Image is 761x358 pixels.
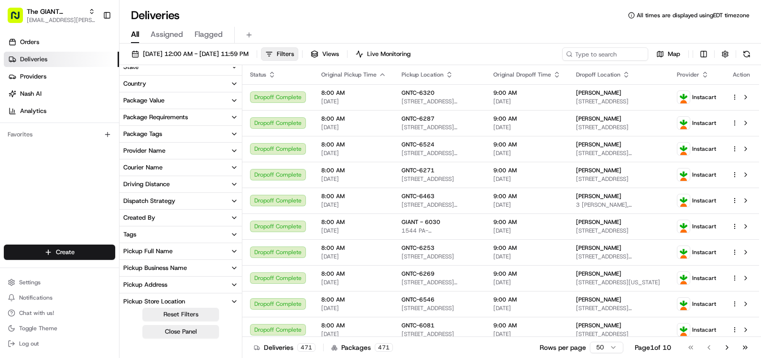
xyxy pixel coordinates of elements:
span: [PERSON_NAME] [576,141,621,148]
button: Tags [120,226,242,243]
span: Settings [19,279,41,286]
img: profile_instacart_ahold_partner.png [677,117,690,129]
span: Instacart [692,197,716,204]
button: Package Tags [120,126,242,142]
button: The GIANT Company [27,7,85,16]
button: Driving Distance [120,176,242,192]
div: Tags [123,230,136,239]
img: profile_instacart_ahold_partner.png [677,246,690,258]
button: Live Monitoring [351,47,415,61]
a: Powered byPylon [67,162,116,169]
div: Package Requirements [123,113,188,122]
button: Log out [4,337,115,350]
span: Orders [20,38,39,46]
div: Courier Name [123,163,163,172]
a: Orders [4,34,119,50]
a: Providers [4,69,119,84]
button: Created By [120,210,242,226]
span: Dropoff Location [576,71,620,78]
div: Page 1 of 10 [635,343,671,352]
span: 9:00 AM [493,322,561,329]
span: Instacart [692,223,716,230]
button: Dispatch Strategy [120,193,242,209]
span: [DATE] [493,227,561,235]
span: 9:00 AM [493,244,561,252]
a: Deliveries [4,52,119,67]
span: 8:00 AM [321,167,386,174]
span: Chat with us! [19,309,54,317]
button: Provider Name [120,143,242,159]
span: [DATE] [321,253,386,260]
span: 8:00 AM [321,322,386,329]
span: [STREET_ADDRESS][US_STATE] [576,279,662,286]
span: Instacart [692,300,716,308]
span: GNTC-6546 [402,296,435,303]
span: [DATE] [493,304,561,312]
button: [EMAIL_ADDRESS][PERSON_NAME][DOMAIN_NAME] [27,16,95,24]
span: Create [56,248,75,257]
span: Providers [20,72,46,81]
span: Nash AI [20,89,42,98]
div: Packages [331,343,393,352]
h1: Deliveries [131,8,180,23]
span: [STREET_ADDRESS] [402,175,478,183]
button: Toggle Theme [4,322,115,335]
div: 471 [297,343,315,352]
img: profile_instacart_ahold_partner.png [677,143,690,155]
div: State [123,63,139,71]
div: Pickup Store Location [123,297,185,306]
span: [PERSON_NAME] [576,296,621,303]
span: GNTC-6081 [402,322,435,329]
span: GNTC-6271 [402,167,435,174]
span: [STREET_ADDRESS][PERSON_NAME] [576,253,662,260]
button: Settings [4,276,115,289]
span: 8:00 AM [321,115,386,123]
span: [STREET_ADDRESS] [402,330,478,338]
span: [STREET_ADDRESS] [576,227,662,235]
button: Map [652,47,685,61]
span: 9:00 AM [493,270,561,278]
img: 1736555255976-a54dd68f-1ca7-489b-9aae-adbdc363a1c4 [10,91,27,109]
span: 8:00 AM [321,296,386,303]
span: GNTC-6287 [402,115,435,123]
span: [DATE] [493,175,561,183]
span: [STREET_ADDRESS][PERSON_NAME][PERSON_NAME] [402,279,478,286]
span: [PERSON_NAME] [576,218,621,226]
div: 💻 [81,140,88,147]
img: profile_instacart_ahold_partner.png [677,220,690,233]
span: Instacart [692,326,716,334]
span: Provider [677,71,699,78]
button: Close Panel [142,325,219,338]
span: GNTC-6269 [402,270,435,278]
span: [STREET_ADDRESS][PERSON_NAME] [576,304,662,312]
span: Pylon [95,162,116,169]
span: 8:00 AM [321,218,386,226]
span: API Documentation [90,139,153,148]
div: Pickup Full Name [123,247,173,256]
span: [STREET_ADDRESS] [402,253,478,260]
button: Pickup Full Name [120,243,242,259]
span: Status [250,71,266,78]
button: Start new chat [163,94,174,106]
button: Package Requirements [120,109,242,125]
img: profile_instacart_ahold_partner.png [677,168,690,181]
button: Pickup Store Location [120,293,242,310]
span: [DATE] [321,175,386,183]
span: Log out [19,340,39,347]
span: Notifications [19,294,53,302]
a: Analytics [4,103,119,119]
div: 471 [375,343,393,352]
span: [DATE] [493,149,561,157]
span: 3 [PERSON_NAME], [PERSON_NAME], PA 19504, [GEOGRAPHIC_DATA] [576,201,662,209]
div: Pickup Business Name [123,264,187,272]
span: [PERSON_NAME] [576,244,621,252]
span: Knowledge Base [19,139,73,148]
span: [DATE] [493,330,561,338]
span: Live Monitoring [367,50,411,58]
span: 8:00 AM [321,89,386,97]
span: Original Dropoff Time [493,71,551,78]
span: [STREET_ADDRESS][PERSON_NAME] [576,149,662,157]
span: Instacart [692,119,716,127]
span: 9:00 AM [493,218,561,226]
